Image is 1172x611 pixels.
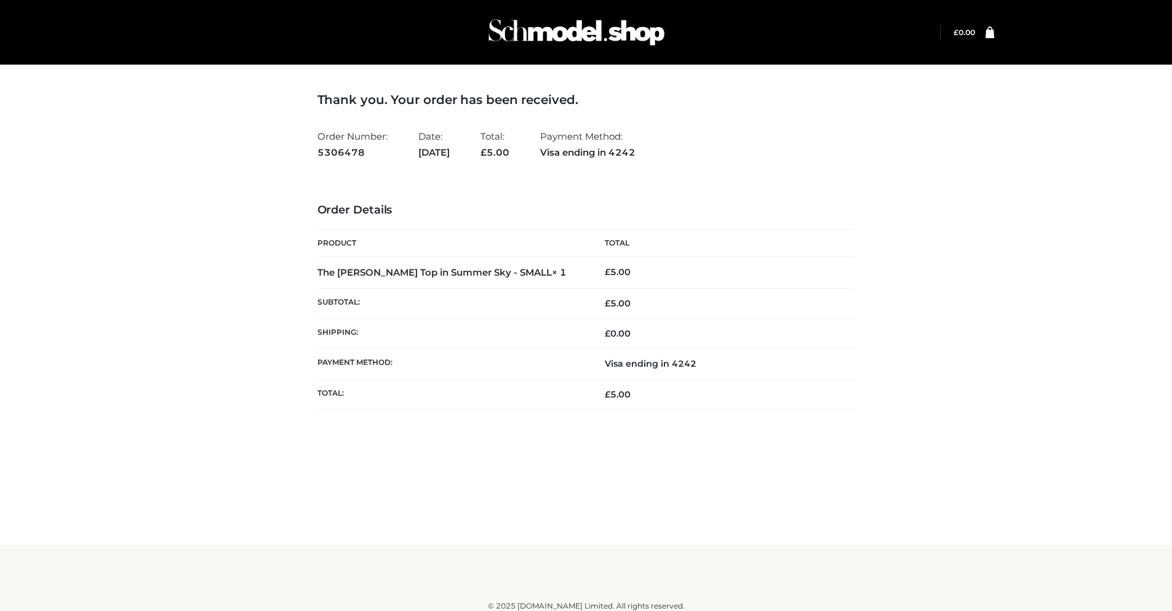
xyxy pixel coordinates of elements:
[418,126,450,163] li: Date:
[317,319,586,349] th: Shipping:
[605,389,631,400] span: 5.00
[480,146,487,158] span: £
[552,266,567,278] strong: × 1
[317,204,855,217] h3: Order Details
[317,145,388,161] strong: 5306478
[317,379,586,409] th: Total:
[605,328,631,339] bdi: 0.00
[540,145,636,161] strong: Visa ending in 4242
[317,266,567,278] strong: The [PERSON_NAME] Top in Summer Sky - SMALL
[317,288,586,318] th: Subtotal:
[954,28,975,37] a: £0.00
[586,349,855,379] td: Visa ending in 4242
[317,126,388,163] li: Order Number:
[317,349,586,379] th: Payment method:
[605,298,631,309] span: 5.00
[418,145,450,161] strong: [DATE]
[954,28,959,37] span: £
[586,230,855,257] th: Total
[480,126,509,163] li: Total:
[484,8,669,57] img: Schmodel Admin 964
[605,389,610,400] span: £
[605,328,610,339] span: £
[540,126,636,163] li: Payment Method:
[317,92,855,107] h3: Thank you. Your order has been received.
[954,28,975,37] bdi: 0.00
[605,266,631,278] bdi: 5.00
[605,266,610,278] span: £
[480,146,509,158] span: 5.00
[317,230,586,257] th: Product
[605,298,610,309] span: £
